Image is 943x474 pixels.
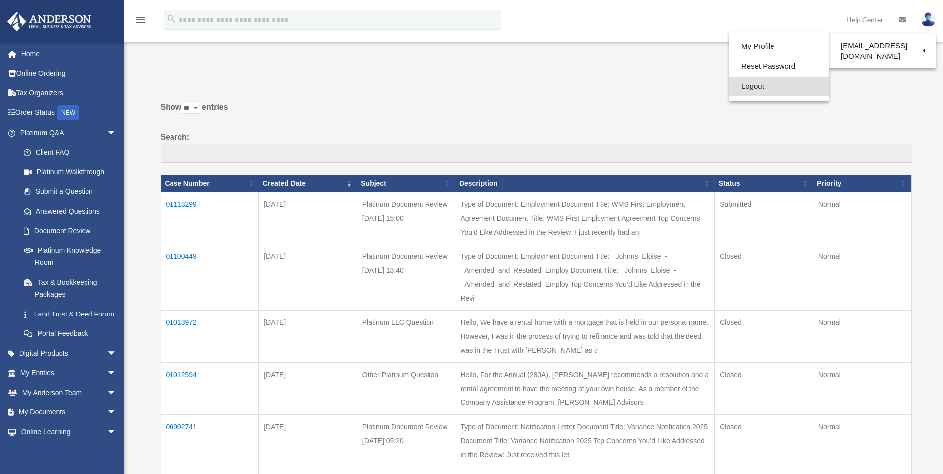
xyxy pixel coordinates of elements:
a: My Entitiesarrow_drop_down [7,363,132,383]
a: Logout [729,77,829,97]
td: Hello, For the Annual (280A), [PERSON_NAME] recommends a resolution and a rental agreement to hav... [455,362,715,414]
td: 00902741 [161,414,259,467]
span: arrow_drop_down [107,123,127,143]
a: Digital Productsarrow_drop_down [7,343,132,363]
td: Platinum Document Review [DATE] 15:00 [357,192,455,244]
a: Home [7,44,132,64]
a: My Documentsarrow_drop_down [7,402,132,422]
a: Portal Feedback [14,324,127,344]
input: Search: [161,144,912,163]
td: Hello, We have a rental home with a mortgage that is held in our personal name. However, I was in... [455,310,715,362]
th: Priority: activate to sort column ascending [813,175,911,192]
th: Status: activate to sort column ascending [715,175,813,192]
td: Type of Document: Employment Document Title: _Johnns_Eloise_-_Amended_and_Restated_Employ Documen... [455,244,715,310]
td: Other Platinum Question [357,362,455,414]
td: [DATE] [259,362,357,414]
img: User Pic [921,12,936,27]
a: Submit a Question [14,182,127,202]
td: Closed [715,310,813,362]
td: 01100449 [161,244,259,310]
td: Normal [813,244,911,310]
td: [DATE] [259,244,357,310]
span: arrow_drop_down [107,363,127,384]
td: Type of Document: Employment Document Title: WMS First Employment Agreement Document Title: WMS F... [455,192,715,244]
a: Online Learningarrow_drop_down [7,422,132,442]
a: Tax & Bookkeeping Packages [14,272,127,304]
div: NEW [57,105,79,120]
td: Normal [813,414,911,467]
td: Normal [813,192,911,244]
i: search [166,13,177,24]
a: Client FAQ [14,143,127,162]
td: 01013972 [161,310,259,362]
td: 01113299 [161,192,259,244]
a: Document Review [14,221,127,241]
a: My Anderson Teamarrow_drop_down [7,383,132,402]
td: Normal [813,362,911,414]
th: Description: activate to sort column ascending [455,175,715,192]
td: Platinum Document Review [DATE] 13:40 [357,244,455,310]
td: Normal [813,310,911,362]
a: menu [134,17,146,26]
td: Closed [715,244,813,310]
a: Platinum Q&Aarrow_drop_down [7,123,127,143]
td: [DATE] [259,192,357,244]
td: 01012594 [161,362,259,414]
a: Order StatusNEW [7,103,132,123]
i: menu [134,14,146,26]
span: arrow_drop_down [107,402,127,423]
a: Platinum Walkthrough [14,162,127,182]
select: Showentries [181,103,202,114]
td: [DATE] [259,310,357,362]
img: Anderson Advisors Platinum Portal [4,12,94,31]
a: Online Ordering [7,64,132,83]
th: Subject: activate to sort column ascending [357,175,455,192]
td: Submitted [715,192,813,244]
a: Land Trust & Deed Forum [14,304,127,324]
th: Created Date: activate to sort column ascending [259,175,357,192]
span: arrow_drop_down [107,383,127,403]
td: Platinum LLC Question [357,310,455,362]
a: [EMAIL_ADDRESS][DOMAIN_NAME] [829,36,936,66]
label: Search: [161,130,912,163]
td: Type of Document: Notification Letter Document Title: Variance Notification 2025 Document Title: ... [455,414,715,467]
span: arrow_drop_down [107,343,127,364]
td: Closed [715,362,813,414]
td: [DATE] [259,414,357,467]
td: Platinum Document Review [DATE] 05:20 [357,414,455,467]
label: Show entries [161,100,912,124]
a: Platinum Knowledge Room [14,240,127,272]
td: Closed [715,414,813,467]
a: Reset Password [729,56,829,77]
span: arrow_drop_down [107,422,127,442]
a: Answered Questions [14,201,122,221]
th: Case Number: activate to sort column ascending [161,175,259,192]
a: My Profile [729,36,829,57]
a: Tax Organizers [7,83,132,103]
